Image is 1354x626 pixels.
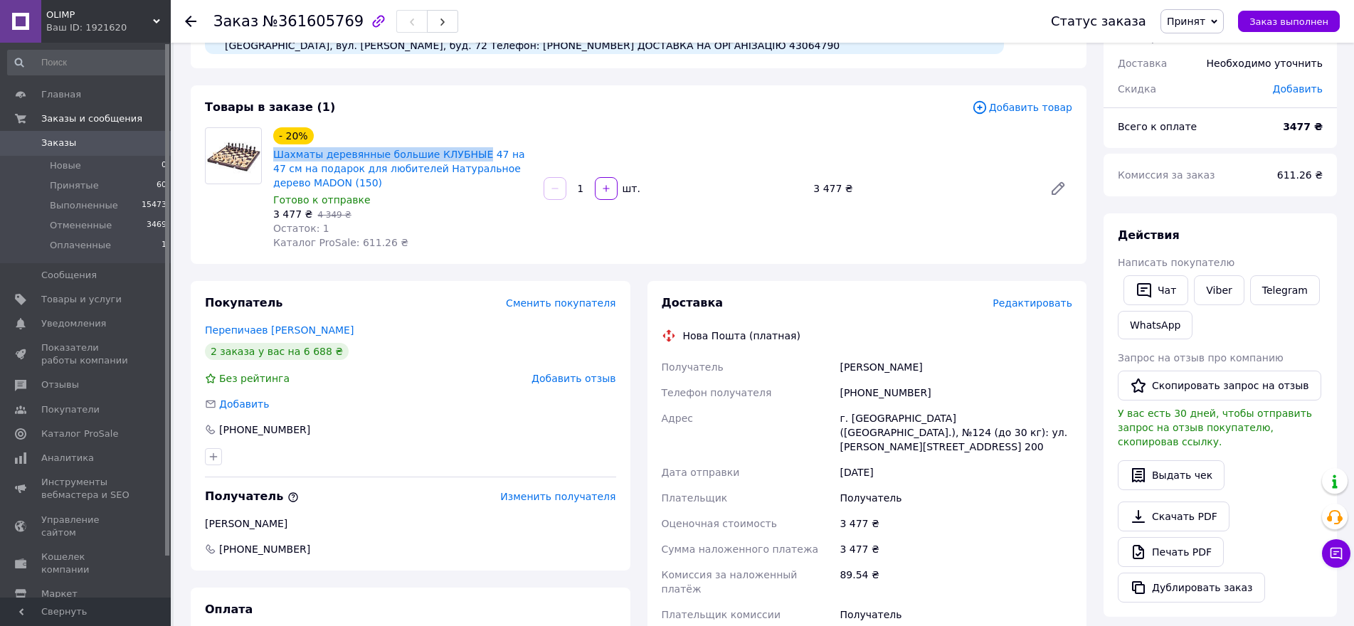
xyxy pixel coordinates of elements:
[1250,275,1320,305] a: Telegram
[993,297,1072,309] span: Редактировать
[1118,371,1321,400] button: Скопировать запрос на отзыв
[7,50,168,75] input: Поиск
[837,511,1075,536] div: 3 477 ₴
[837,405,1075,460] div: г. [GEOGRAPHIC_DATA] ([GEOGRAPHIC_DATA].), №124 (до 30 кг): ул. [PERSON_NAME][STREET_ADDRESS] 200
[662,543,819,555] span: Сумма наложенного платежа
[1118,352,1284,364] span: Запрос на отзыв про компанию
[41,378,79,391] span: Отзывы
[1198,48,1331,79] div: Необходимо уточнить
[205,343,349,360] div: 2 заказа у вас на 6 688 ₴
[662,518,778,529] span: Оценочная стоимость
[50,219,112,232] span: Отмененные
[662,467,740,478] span: Дата отправки
[263,13,364,30] span: №361605769
[41,476,132,502] span: Инструменты вебмастера и SEO
[531,373,615,384] span: Добавить отзыв
[837,562,1075,602] div: 89.54 ₴
[1283,121,1323,132] b: 3477 ₴
[1118,573,1265,603] button: Дублировать заказ
[50,159,81,172] span: Новые
[1167,16,1205,27] span: Принят
[837,354,1075,380] div: [PERSON_NAME]
[46,21,171,34] div: Ваш ID: 1921620
[41,317,106,330] span: Уведомления
[50,239,111,252] span: Оплаченные
[50,179,99,192] span: Принятые
[619,181,642,196] div: шт.
[205,296,282,309] span: Покупатель
[162,239,166,252] span: 1
[213,13,258,30] span: Заказ
[185,14,196,28] div: Вернуться назад
[41,269,97,282] span: Сообщения
[1118,32,1158,43] span: 1 товар
[972,100,1072,115] span: Добавить товар
[506,297,615,309] span: Сменить покупателя
[205,489,299,503] span: Получатель
[273,149,525,189] a: Шахматы деревянные большие КЛУБНЫЕ 47 на 47 см на подарок для любителей Натуральное дерево MADON ...
[41,293,122,306] span: Товары и услуги
[273,127,314,144] div: - 20%
[837,485,1075,511] div: Получатель
[662,296,724,309] span: Доставка
[1118,121,1197,132] span: Всего к оплате
[273,237,408,248] span: Каталог ProSale: 611.26 ₴
[1194,275,1244,305] a: Viber
[41,428,118,440] span: Каталог ProSale
[1044,174,1072,203] a: Редактировать
[1118,537,1224,567] a: Печать PDF
[41,137,76,149] span: Заказы
[500,491,615,502] span: Изменить получателя
[162,159,166,172] span: 0
[808,179,1038,198] div: 3 477 ₴
[1118,502,1229,531] a: Скачать PDF
[41,514,132,539] span: Управление сайтом
[205,324,354,336] a: Перепичаев [PERSON_NAME]
[147,219,166,232] span: 3469
[1123,275,1188,305] button: Чат
[1249,16,1328,27] span: Заказ выполнен
[41,341,132,367] span: Показатели работы компании
[205,603,253,616] span: Оплата
[157,179,166,192] span: 60
[662,569,798,595] span: Комиссия за наложенный платёж
[273,194,371,206] span: Готово к отправке
[1118,228,1180,242] span: Действия
[662,413,693,424] span: Адрес
[219,398,269,410] span: Добавить
[41,403,100,416] span: Покупатели
[142,199,166,212] span: 15473
[1118,58,1167,69] span: Доставка
[1118,257,1234,268] span: Написать покупателю
[41,588,78,600] span: Маркет
[273,223,329,234] span: Остаток: 1
[837,536,1075,562] div: 3 477 ₴
[205,516,616,531] div: [PERSON_NAME]
[219,373,290,384] span: Без рейтинга
[1118,460,1225,490] button: Выдать чек
[1238,11,1340,32] button: Заказ выполнен
[679,329,804,343] div: Нова Пошта (платная)
[50,199,118,212] span: Выполненные
[837,460,1075,485] div: [DATE]
[218,542,312,556] span: [PHONE_NUMBER]
[273,208,312,220] span: 3 477 ₴
[1118,311,1192,339] a: WhatsApp
[1118,169,1215,181] span: Комиссия за заказ
[317,210,351,220] span: 4 349 ₴
[662,492,728,504] span: Плательщик
[1118,408,1312,447] span: У вас есть 30 дней, чтобы отправить запрос на отзыв покупателю, скопировав ссылку.
[1322,539,1350,568] button: Чат с покупателем
[1277,169,1323,181] span: 611.26 ₴
[1118,83,1156,95] span: Скидка
[837,380,1075,405] div: [PHONE_NUMBER]
[205,100,335,114] span: Товары в заказе (1)
[218,423,312,437] div: [PHONE_NUMBER]
[46,9,153,21] span: OLIMP
[1273,83,1323,95] span: Добавить
[662,361,724,373] span: Получатель
[41,452,94,465] span: Аналитика
[1051,14,1146,28] div: Статус заказа
[41,112,142,125] span: Заказы и сообщения
[662,387,772,398] span: Телефон получателя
